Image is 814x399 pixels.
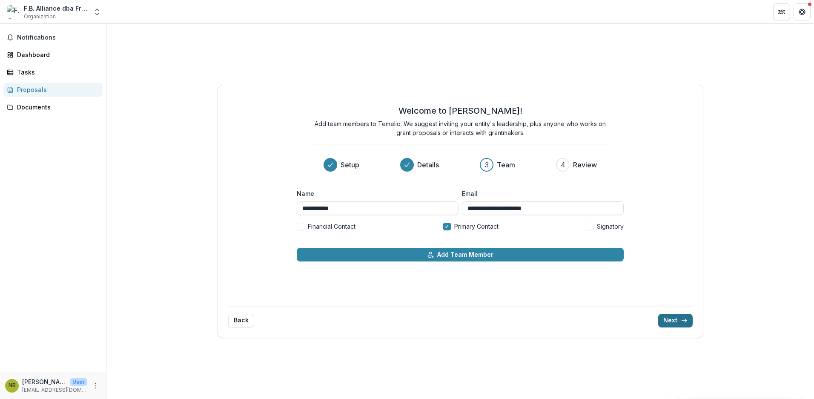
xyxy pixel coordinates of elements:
[9,383,16,388] div: Norma Bowles
[22,386,87,394] p: [EMAIL_ADDRESS][DOMAIN_NAME]
[497,160,515,170] h3: Team
[308,222,355,231] span: Financial Contact
[70,378,87,386] p: User
[7,5,20,19] img: F.B. Alliance dba Fringe Benefits
[794,3,811,20] button: Get Help
[561,160,565,170] div: 4
[417,160,439,170] h3: Details
[22,377,66,386] p: [PERSON_NAME]
[17,50,96,59] div: Dashboard
[597,222,624,231] span: Signatory
[17,103,96,112] div: Documents
[91,381,101,391] button: More
[228,314,254,327] button: Back
[91,3,103,20] button: Open entity switcher
[24,4,88,13] div: F.B. Alliance dba Fringe Benefits
[454,222,499,231] span: Primary Contact
[3,48,103,62] a: Dashboard
[3,100,103,114] a: Documents
[485,160,489,170] div: 3
[3,83,103,97] a: Proposals
[773,3,790,20] button: Partners
[658,314,693,327] button: Next
[311,119,609,137] p: Add team members to Temelio. We suggest inviting your entity's leadership, plus anyone who works ...
[24,13,56,20] span: Organization
[462,189,619,198] label: Email
[17,34,99,41] span: Notifications
[3,31,103,44] button: Notifications
[297,189,453,198] label: Name
[3,65,103,79] a: Tasks
[17,85,96,94] div: Proposals
[398,106,522,116] h2: Welcome to [PERSON_NAME]!
[324,158,597,172] div: Progress
[341,160,359,170] h3: Setup
[17,68,96,77] div: Tasks
[297,248,624,261] button: Add Team Member
[573,160,597,170] h3: Review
